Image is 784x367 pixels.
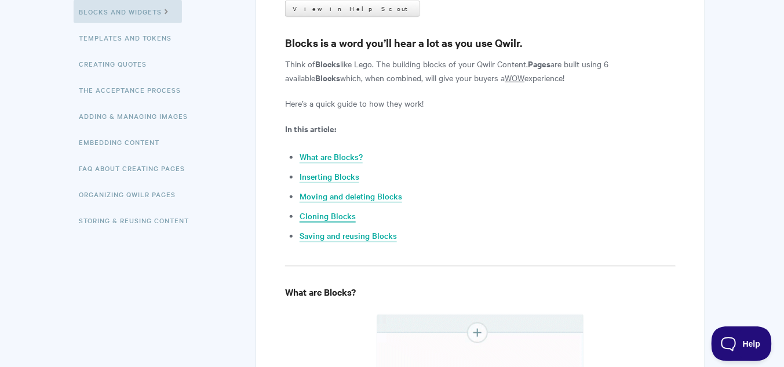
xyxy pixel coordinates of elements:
[285,285,675,299] h4: What are Blocks?
[300,230,397,242] a: Saving and reusing Blocks
[712,326,772,361] iframe: Toggle Customer Support
[285,57,675,85] p: Think of like Lego. The building blocks of your Qwilr Content. are built using 6 available which,...
[285,35,675,51] h3: Blocks is a word you’ll hear a lot as you use Qwilr.
[79,157,194,180] a: FAQ About Creating Pages
[315,71,340,83] strong: Blocks
[79,130,169,154] a: Embedding Content
[79,209,198,232] a: Storing & Reusing Content
[505,72,524,83] u: WOW
[79,26,181,49] a: Templates and Tokens
[315,57,340,70] strong: Blocks
[79,52,156,75] a: Creating Quotes
[285,122,336,135] strong: In this article:
[79,183,185,206] a: Organizing Qwilr Pages
[300,170,359,183] a: Inserting Blocks
[300,210,356,223] a: Cloning Blocks
[300,190,402,203] a: Moving and deleting Blocks
[528,57,550,70] strong: Pages
[285,1,420,17] a: View in Help Scout
[79,78,190,101] a: The Acceptance Process
[300,151,363,163] a: What are Blocks?
[285,96,675,110] p: Here’s a quick guide to how they work!
[79,104,197,128] a: Adding & Managing Images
